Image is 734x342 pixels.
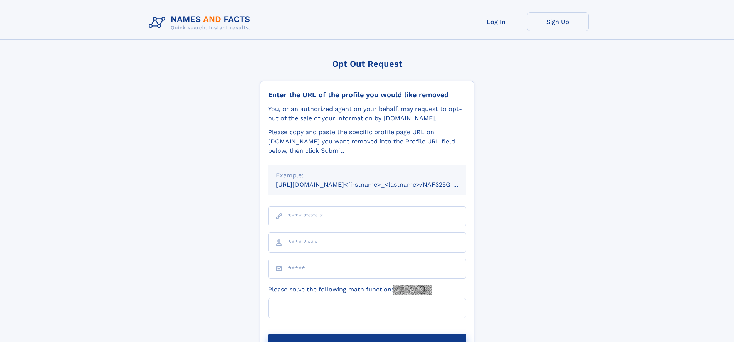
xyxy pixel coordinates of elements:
[276,181,481,188] small: [URL][DOMAIN_NAME]<firstname>_<lastname>/NAF325G-xxxxxxxx
[527,12,589,31] a: Sign Up
[268,91,466,99] div: Enter the URL of the profile you would like removed
[276,171,459,180] div: Example:
[268,285,432,295] label: Please solve the following math function:
[146,12,257,33] img: Logo Names and Facts
[465,12,527,31] a: Log In
[260,59,474,69] div: Opt Out Request
[268,104,466,123] div: You, or an authorized agent on your behalf, may request to opt-out of the sale of your informatio...
[268,128,466,155] div: Please copy and paste the specific profile page URL on [DOMAIN_NAME] you want removed into the Pr...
